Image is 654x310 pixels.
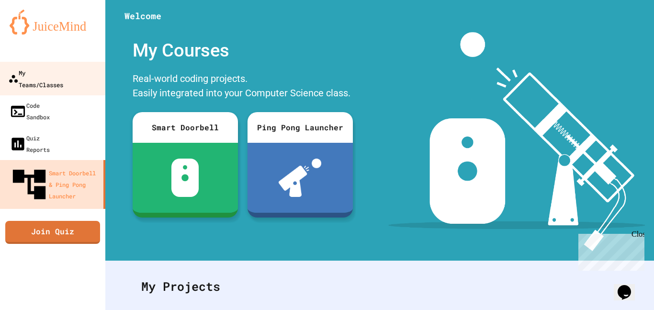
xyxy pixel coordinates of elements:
div: Quiz Reports [10,132,50,155]
div: Smart Doorbell [133,112,238,143]
iframe: chat widget [575,230,644,271]
div: Chat with us now!Close [4,4,66,61]
img: logo-orange.svg [10,10,96,34]
iframe: chat widget [614,272,644,300]
img: banner-image-my-projects.png [388,32,645,251]
div: Real-world coding projects. Easily integrated into your Computer Science class. [128,69,358,105]
div: My Courses [128,32,358,69]
div: Smart Doorbell & Ping Pong Launcher [10,165,100,204]
div: Code Sandbox [10,100,50,123]
a: Join Quiz [5,221,100,244]
div: Ping Pong Launcher [248,112,353,143]
img: ppl-with-ball.png [279,159,321,197]
div: My Projects [132,268,628,305]
div: My Teams/Classes [8,67,63,90]
img: sdb-white.svg [171,159,199,197]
